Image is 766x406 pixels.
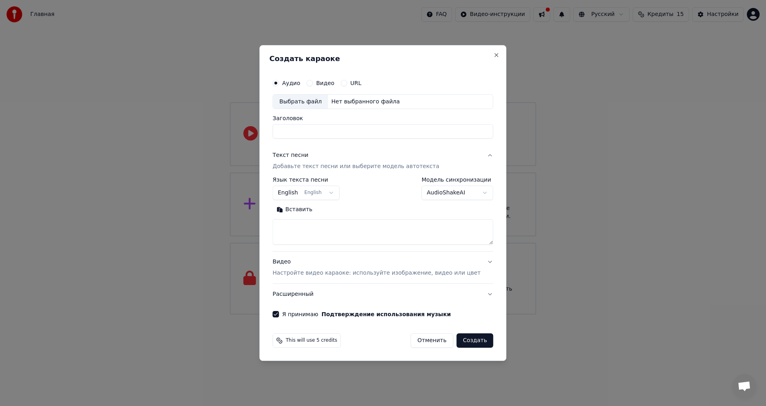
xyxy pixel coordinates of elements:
[272,177,340,183] label: Язык текста песни
[350,80,361,86] label: URL
[273,95,328,109] div: Выбрать файл
[456,333,493,348] button: Создать
[272,258,480,277] div: Видео
[316,80,334,86] label: Видео
[322,311,451,317] button: Я принимаю
[272,204,316,216] button: Вставить
[282,311,451,317] label: Я принимаю
[272,152,308,160] div: Текст песни
[272,269,480,277] p: Настройте видео караоке: используйте изображение, видео или цвет
[272,177,493,252] div: Текст песниДобавьте текст песни или выберите модель автотекста
[272,163,439,171] p: Добавьте текст песни или выберите модель автотекста
[422,177,494,183] label: Модель синхронизации
[286,337,337,344] span: This will use 5 credits
[272,252,493,284] button: ВидеоНастройте видео караоке: используйте изображение, видео или цвет
[272,145,493,177] button: Текст песниДобавьте текст песни или выберите модель автотекста
[269,55,496,62] h2: Создать караоке
[282,80,300,86] label: Аудио
[411,333,453,348] button: Отменить
[272,284,493,305] button: Расширенный
[328,98,403,106] div: Нет выбранного файла
[272,116,493,121] label: Заголовок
